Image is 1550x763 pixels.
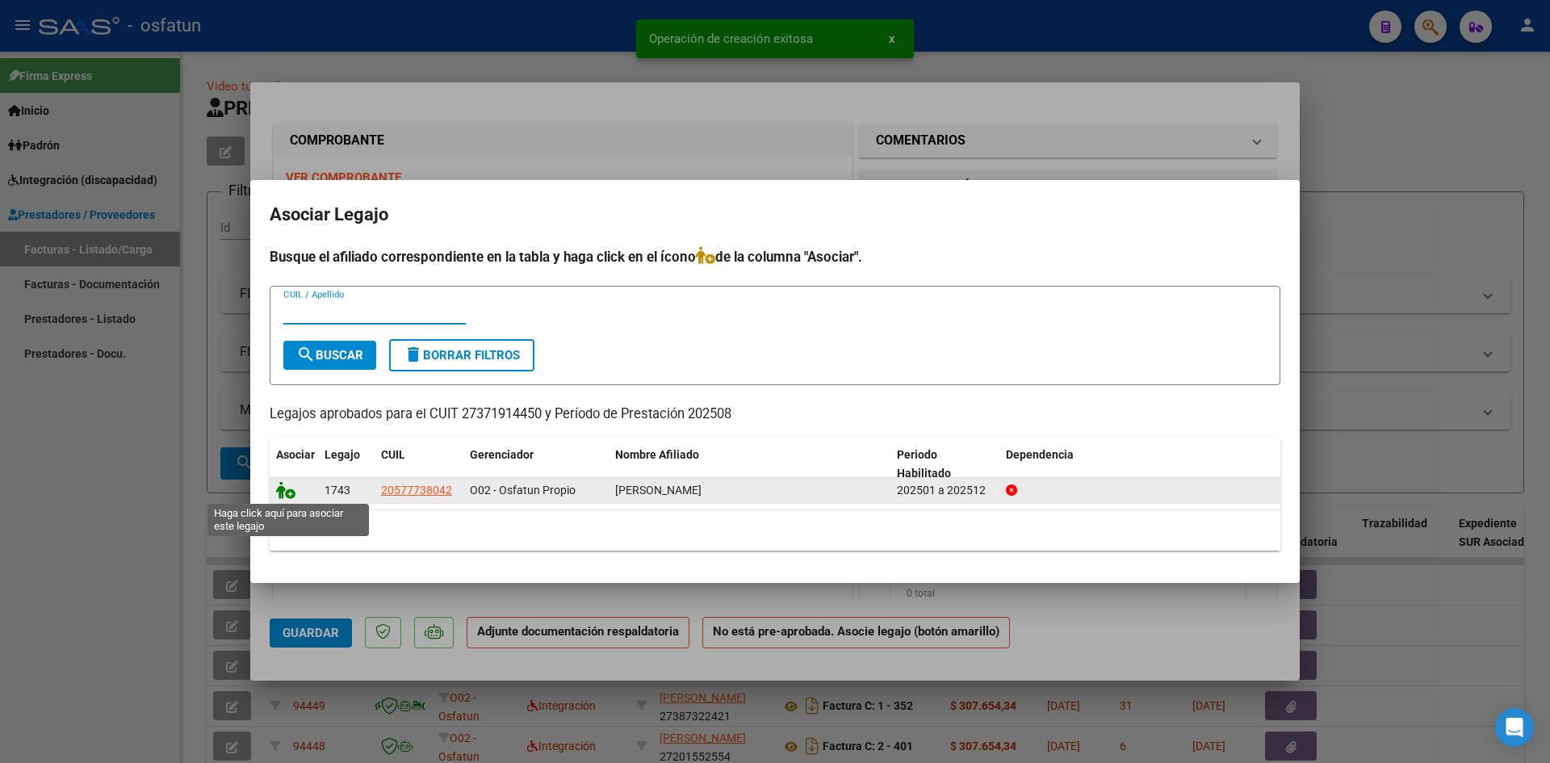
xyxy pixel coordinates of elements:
[276,448,315,461] span: Asociar
[404,345,423,364] mat-icon: delete
[375,438,463,491] datatable-header-cell: CUIL
[270,438,318,491] datatable-header-cell: Asociar
[318,438,375,491] datatable-header-cell: Legajo
[999,438,1281,491] datatable-header-cell: Dependencia
[1006,448,1074,461] span: Dependencia
[897,481,993,500] div: 202501 a 202512
[404,348,520,363] span: Borrar Filtros
[470,484,576,497] span: O02 - Osfatun Propio
[381,484,452,497] span: 20577738042
[325,484,350,497] span: 1743
[296,348,363,363] span: Buscar
[615,448,699,461] span: Nombre Afiliado
[389,339,534,371] button: Borrar Filtros
[470,448,534,461] span: Gerenciador
[609,438,890,491] datatable-header-cell: Nombre Afiliado
[296,345,316,364] mat-icon: search
[270,199,1280,230] h2: Asociar Legajo
[463,438,609,491] datatable-header-cell: Gerenciador
[381,448,405,461] span: CUIL
[897,448,951,480] span: Periodo Habilitado
[270,246,1280,267] h4: Busque el afiliado correspondiente en la tabla y haga click en el ícono de la columna "Asociar".
[1495,708,1534,747] div: Open Intercom Messenger
[283,341,376,370] button: Buscar
[270,405,1280,425] p: Legajos aprobados para el CUIT 27371914450 y Período de Prestación 202508
[325,448,360,461] span: Legajo
[615,484,702,497] span: BRANQUIÑO MAURICIO
[270,510,1280,551] div: 1 registros
[890,438,999,491] datatable-header-cell: Periodo Habilitado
